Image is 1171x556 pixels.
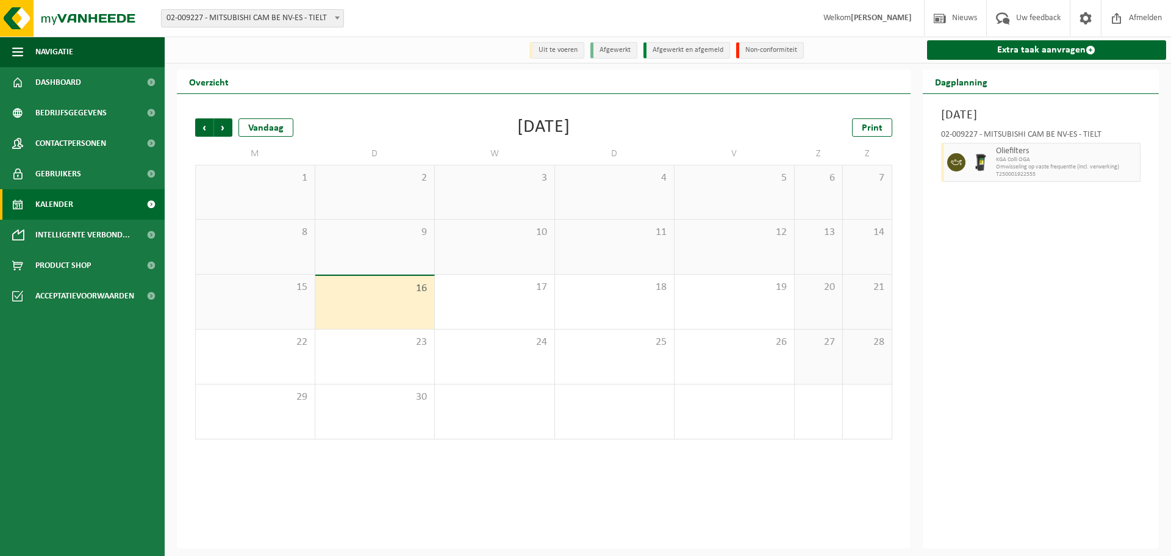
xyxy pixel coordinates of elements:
span: 28 [849,336,885,349]
span: 3 [441,171,548,185]
h2: Dagplanning [923,70,1000,93]
span: 20 [801,281,837,294]
li: Non-conformiteit [736,42,804,59]
span: 2 [321,171,429,185]
div: [DATE] [517,118,570,137]
h2: Overzicht [177,70,241,93]
span: Intelligente verbond... [35,220,130,250]
span: 27 [801,336,837,349]
span: Oliefilters [996,146,1137,156]
td: V [675,143,795,165]
span: 17 [441,281,548,294]
span: Acceptatievoorwaarden [35,281,134,311]
span: 16 [321,282,429,295]
td: Z [795,143,843,165]
span: 6 [801,171,837,185]
span: 8 [202,226,309,239]
span: 24 [441,336,548,349]
span: 15 [202,281,309,294]
span: Dashboard [35,67,81,98]
td: W [435,143,555,165]
span: Kalender [35,189,73,220]
span: KGA Colli OGA [996,156,1137,164]
span: Navigatie [35,37,73,67]
span: 02-009227 - MITSUBISHI CAM BE NV-ES - TIELT [162,10,343,27]
span: 26 [681,336,788,349]
span: 22 [202,336,309,349]
span: Product Shop [35,250,91,281]
span: 29 [202,391,309,404]
strong: [PERSON_NAME] [851,13,912,23]
li: Afgewerkt en afgemeld [643,42,730,59]
a: Print [852,118,892,137]
li: Uit te voeren [529,42,584,59]
div: Vandaag [238,118,293,137]
span: T250001922555 [996,171,1137,178]
div: 02-009227 - MITSUBISHI CAM BE NV-ES - TIELT [941,131,1141,143]
td: Z [843,143,892,165]
span: 21 [849,281,885,294]
td: D [555,143,675,165]
span: 23 [321,336,429,349]
img: WB-0240-HPE-BK-01 [972,153,990,171]
li: Afgewerkt [590,42,637,59]
span: 10 [441,226,548,239]
span: 12 [681,226,788,239]
span: 4 [561,171,668,185]
td: M [195,143,315,165]
span: 30 [321,391,429,404]
span: Print [862,123,883,133]
span: Omwisseling op vaste frequentie (incl. verwerking) [996,164,1137,171]
td: D [315,143,435,165]
span: Vorige [195,118,213,137]
span: Contactpersonen [35,128,106,159]
span: 02-009227 - MITSUBISHI CAM BE NV-ES - TIELT [161,9,344,27]
span: 18 [561,281,668,294]
span: 5 [681,171,788,185]
span: 9 [321,226,429,239]
span: 19 [681,281,788,294]
span: 14 [849,226,885,239]
span: 11 [561,226,668,239]
span: Gebruikers [35,159,81,189]
h3: [DATE] [941,106,1141,125]
span: 7 [849,171,885,185]
span: Bedrijfsgegevens [35,98,107,128]
span: 13 [801,226,837,239]
span: Volgende [214,118,232,137]
span: 25 [561,336,668,349]
span: 1 [202,171,309,185]
a: Extra taak aanvragen [927,40,1167,60]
